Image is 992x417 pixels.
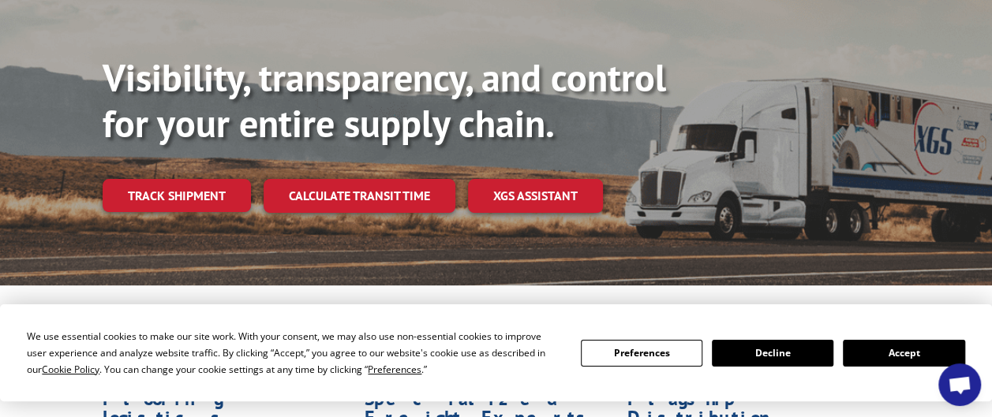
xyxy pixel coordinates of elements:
[42,363,99,376] span: Cookie Policy
[843,340,964,367] button: Accept
[468,179,603,213] a: XGS ASSISTANT
[368,363,421,376] span: Preferences
[712,340,833,367] button: Decline
[264,179,455,213] a: Calculate transit time
[103,179,251,212] a: Track shipment
[938,363,981,406] a: Open chat
[581,340,702,367] button: Preferences
[27,328,561,378] div: We use essential cookies to make our site work. With your consent, we may also use non-essential ...
[103,53,666,147] b: Visibility, transparency, and control for your entire supply chain.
